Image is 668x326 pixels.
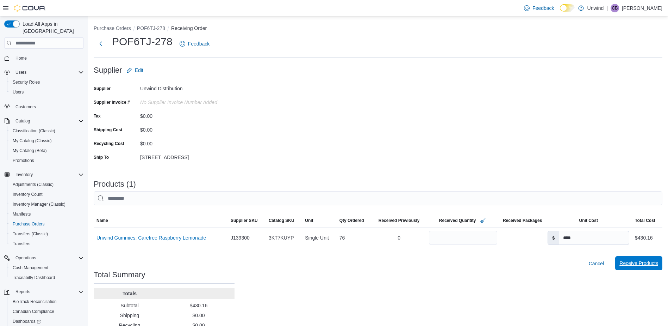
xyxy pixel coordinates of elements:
span: Canadian Compliance [10,307,84,316]
span: My Catalog (Beta) [10,146,84,155]
button: Name [94,215,228,226]
span: Inventory [15,172,33,177]
div: 0 [372,231,426,245]
a: Transfers (Classic) [10,230,51,238]
h3: Total Summary [94,271,145,279]
span: Cancel [589,260,604,267]
a: Inventory Count [10,190,45,199]
a: Manifests [10,210,33,218]
button: Security Roles [7,77,87,87]
p: | [606,4,608,12]
a: Inventory Manager (Classic) [10,200,68,209]
span: CB [612,4,618,12]
img: Cova [14,5,46,12]
span: Name [96,218,108,223]
button: My Catalog (Beta) [7,146,87,156]
p: Shipping [96,312,163,319]
button: Adjustments (Classic) [7,180,87,189]
span: Receive Products [619,260,658,267]
span: Classification (Classic) [10,127,84,135]
div: No Supplier Invoice Number added [140,97,235,105]
a: Feedback [177,37,212,51]
div: $0.00 [140,124,235,133]
span: Transfers (Classic) [10,230,84,238]
input: This is a search bar. After typing your query, hit enter to filter the results lower in the page. [94,191,662,205]
a: Canadian Compliance [10,307,57,316]
button: Transfers [7,239,87,249]
a: Classification (Classic) [10,127,58,135]
a: Adjustments (Classic) [10,180,56,189]
span: Transfers (Classic) [13,231,48,237]
button: Inventory Manager (Classic) [7,199,87,209]
h3: Supplier [94,66,122,74]
p: [PERSON_NAME] [622,4,662,12]
span: Received Packages [503,218,542,223]
button: Catalog [13,117,33,125]
button: Receive Products [615,256,662,270]
a: Promotions [10,156,37,165]
button: Users [1,67,87,77]
button: Next [94,37,108,51]
span: Load All Apps in [GEOGRAPHIC_DATA] [20,20,84,35]
a: Home [13,54,30,62]
span: Promotions [10,156,84,165]
button: Catalog SKU [266,215,302,226]
div: [STREET_ADDRESS] [140,152,235,160]
button: Cancel [586,256,607,271]
div: Unwind Distribution [140,83,235,91]
label: Tax [94,113,101,119]
button: Reports [1,287,87,297]
h3: Products (1) [94,180,136,188]
span: Promotions [13,158,34,163]
button: Catalog [1,116,87,126]
span: Traceabilty Dashboard [13,275,55,280]
label: Supplier Invoice # [94,99,130,105]
span: Home [13,54,84,62]
span: Security Roles [13,79,40,85]
span: Security Roles [10,78,84,86]
span: Unit Cost [579,218,598,223]
span: 3KT7KUYP [269,234,294,242]
button: Purchase Orders [7,219,87,229]
span: Customers [13,102,84,111]
span: Adjustments (Classic) [10,180,84,189]
button: BioTrack Reconciliation [7,297,87,307]
a: Cash Management [10,264,51,272]
span: Inventory Count [13,192,43,197]
button: Promotions [7,156,87,165]
span: Reports [13,288,84,296]
button: My Catalog (Classic) [7,136,87,146]
button: Canadian Compliance [7,307,87,316]
button: Home [1,53,87,63]
span: Manifests [13,211,31,217]
span: Dashboards [10,317,84,326]
div: Curtis Blaske [611,4,619,12]
span: Inventory Manager (Classic) [10,200,84,209]
a: BioTrack Reconciliation [10,297,60,306]
span: Cash Management [10,264,84,272]
span: Cash Management [13,265,48,271]
button: Operations [13,254,39,262]
span: Received Quantity [439,218,476,223]
a: Customers [13,103,39,111]
span: Customers [15,104,36,110]
span: Supplier SKU [231,218,258,223]
span: Total Cost [635,218,655,223]
span: Adjustments (Classic) [13,182,54,187]
div: Single Unit [302,231,336,245]
label: $ [548,231,559,244]
button: Inventory [13,170,36,179]
span: Operations [13,254,84,262]
a: Feedback [521,1,557,15]
input: Dark Mode [560,4,575,12]
button: POF6TJ-278 [137,25,165,31]
div: $0.00 [140,110,235,119]
a: Transfers [10,240,33,248]
label: Recycling Cost [94,141,124,146]
p: Totals [96,290,163,297]
span: Inventory Count [10,190,84,199]
a: Unwind Gummies: Carefree Raspberry Lemonade [96,234,206,242]
a: Users [10,88,26,96]
span: Feedback [188,40,210,47]
a: Purchase Orders [10,220,48,228]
